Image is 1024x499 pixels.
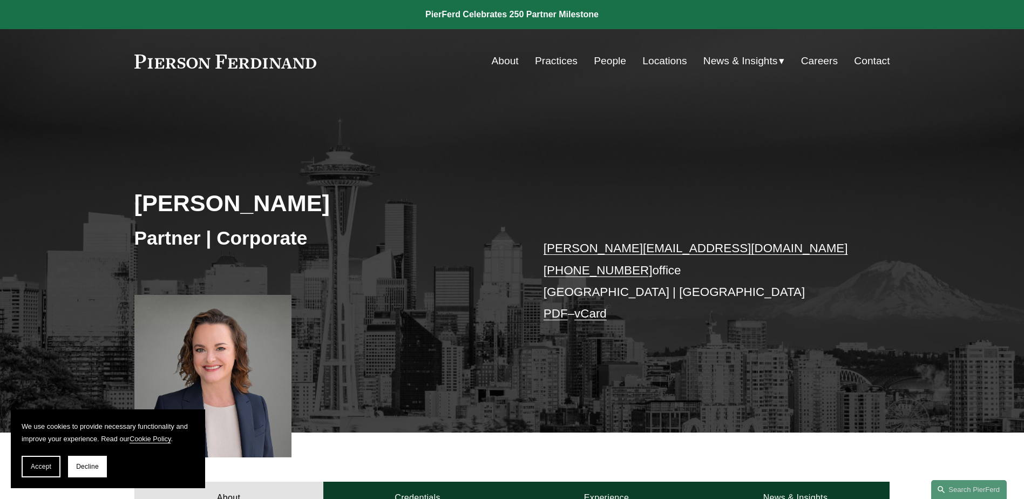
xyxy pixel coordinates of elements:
[492,51,519,71] a: About
[544,264,653,277] a: [PHONE_NUMBER]
[544,307,568,320] a: PDF
[134,189,512,217] h2: [PERSON_NAME]
[76,463,99,470] span: Decline
[574,307,607,320] a: vCard
[22,420,194,445] p: We use cookies to provide necessary functionality and improve your experience. Read our .
[544,238,858,325] p: office [GEOGRAPHIC_DATA] | [GEOGRAPHIC_DATA] –
[535,51,578,71] a: Practices
[31,463,51,470] span: Accept
[854,51,890,71] a: Contact
[801,51,838,71] a: Careers
[703,52,778,71] span: News & Insights
[544,241,848,255] a: [PERSON_NAME][EMAIL_ADDRESS][DOMAIN_NAME]
[68,456,107,477] button: Decline
[134,226,512,250] h3: Partner | Corporate
[130,435,171,443] a: Cookie Policy
[642,51,687,71] a: Locations
[703,51,785,71] a: folder dropdown
[594,51,626,71] a: People
[931,480,1007,499] a: Search this site
[11,409,205,488] section: Cookie banner
[22,456,60,477] button: Accept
